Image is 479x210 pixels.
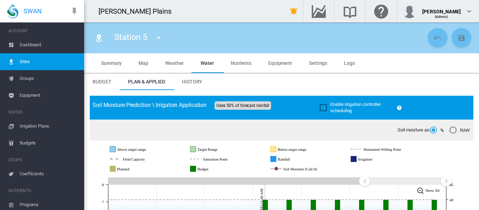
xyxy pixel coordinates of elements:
[110,146,174,153] g: Above target range
[8,25,79,36] span: ACCOUNT
[20,118,79,135] span: Irrigation Plans
[114,32,147,42] span: Station 5
[20,135,79,151] span: Budgets
[425,188,440,192] tspan: Show All
[364,177,446,184] rect: Zoom chart using cursor arrows
[422,5,461,12] div: [PERSON_NAME]
[190,166,231,172] g: Budget
[351,146,429,153] g: Permanent Wilting Point
[20,53,79,70] span: Sites
[457,34,466,42] md-icon: icon-content-save
[309,60,327,66] span: Settings
[215,101,271,110] span: Uses 50% of forecast rainfall
[102,200,104,204] tspan: 7
[20,87,79,104] span: Equipment
[268,60,292,66] span: Equipment
[428,28,447,48] button: Cancel Changes
[110,156,169,162] g: Field Capacity
[433,34,442,42] md-icon: icon-undo
[7,4,18,19] img: SWAN-Landscape-Logo-Colour-drop.png
[101,60,122,66] span: Summary
[8,154,79,165] span: CROPS
[110,166,152,172] g: Planned
[435,15,448,19] span: (Admin)
[398,127,430,133] span: Soil moisture as:
[452,28,471,48] button: Save Changes
[320,101,394,114] md-checkbox: Enable irrigation controller scheduling
[92,31,106,45] button: Click to go to list of Sites
[403,4,417,18] img: profile.jpg
[93,79,111,84] span: Budget
[271,156,311,162] g: Rainfall
[20,165,79,182] span: Coefficients
[201,60,214,66] span: Water
[8,185,79,196] span: NUTRIENTS
[151,31,166,45] button: icon-menu-down
[465,7,473,15] md-icon: icon-chevron-down
[430,127,444,134] md-radio-button: %
[330,102,380,113] span: Enable irrigation controller scheduling
[139,60,148,66] span: Map
[93,102,207,108] span: Soil Moisture Prediction \ Irrigation Application
[358,175,371,187] g: Zoom chart using cursor arrows
[99,6,178,16] div: [PERSON_NAME] Plains
[20,36,79,53] span: Dashboard
[182,79,202,84] span: History
[344,60,355,66] span: Logs
[128,79,165,84] span: Plan & Applied
[20,70,79,87] span: Groups
[450,198,453,202] tspan: 40
[450,183,453,187] tspan: 45
[102,183,104,187] tspan: 8
[287,4,301,18] button: icon-bell-ring
[231,60,251,66] span: Nutrients
[8,107,79,118] span: WATER
[154,34,163,42] md-icon: icon-menu-down
[342,7,358,15] md-icon: Search the knowledge base
[373,7,390,15] md-icon: Click here for help
[440,175,452,187] g: Zoom chart using cursor arrows
[70,7,79,15] md-icon: icon-pin
[165,60,184,66] span: Weather
[190,146,243,153] g: Target Range
[190,156,253,162] g: Saturation Point
[290,7,298,15] md-icon: icon-bell-ring
[95,34,103,42] md-icon: icon-map-marker-radius
[450,127,470,134] md-radio-button: RAW
[310,7,327,15] md-icon: Go to the Data Hub
[23,7,42,15] span: SWAN
[271,166,343,172] g: Soil Moisture (Calc'd)
[351,156,395,162] g: Irrigation
[271,146,334,153] g: Below target range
